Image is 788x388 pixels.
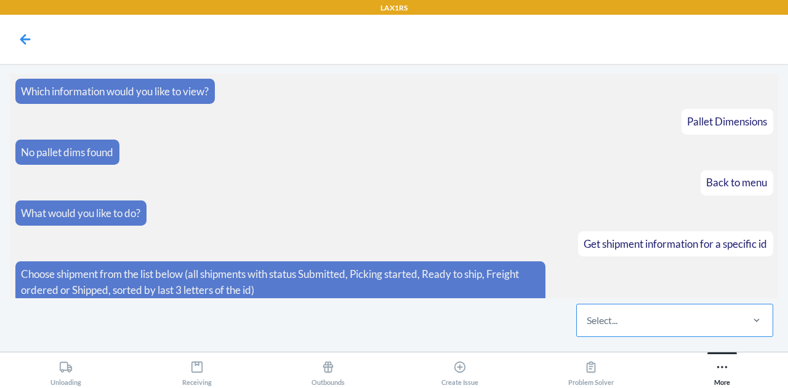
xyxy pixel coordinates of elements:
[706,176,767,189] span: Back to menu
[568,355,614,386] div: Problem Solver
[714,355,730,386] div: More
[263,352,394,386] button: Outbounds
[394,352,525,386] button: Create Issue
[657,352,788,386] button: More
[380,2,408,14] p: LAX1RS
[525,352,656,386] button: Problem Solver
[21,84,209,100] p: Which information would you like to view?
[312,355,345,386] div: Outbounds
[21,266,540,298] p: Choose shipment from the list below (all shipments with status Submitted, Picking started, Ready ...
[182,355,212,386] div: Receiving
[21,205,140,221] p: What would you like to do?
[584,237,767,250] span: Get shipment information for a specific id
[21,145,113,160] p: No pallet dims found
[687,115,767,128] span: Pallet Dimensions
[587,313,617,328] div: Select...
[50,355,81,386] div: Unloading
[131,352,262,386] button: Receiving
[441,355,478,386] div: Create Issue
